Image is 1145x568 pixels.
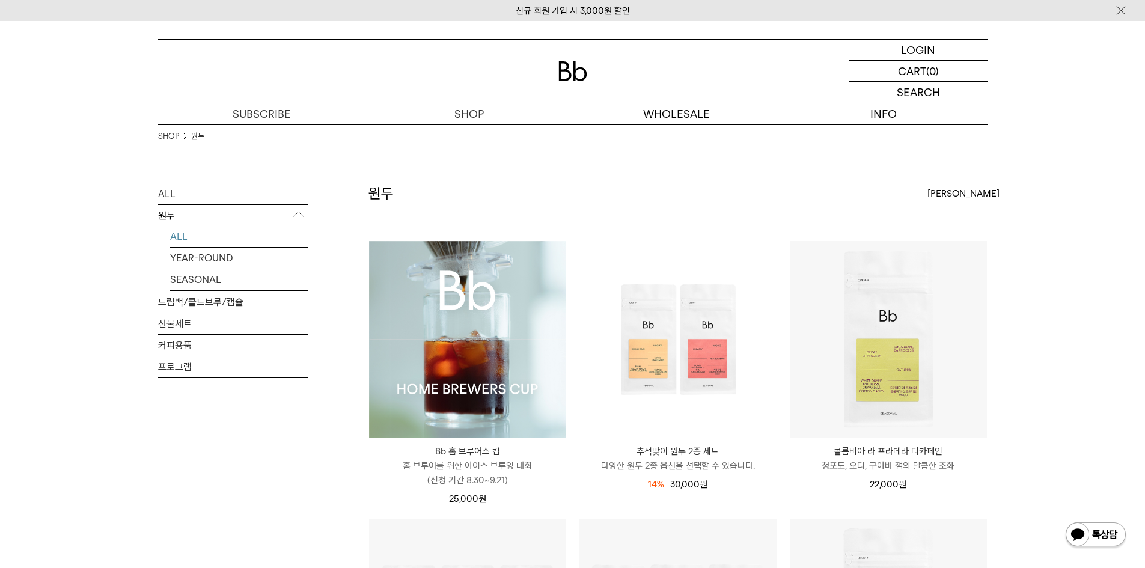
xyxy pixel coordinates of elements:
[191,130,204,142] a: 원두
[897,82,940,103] p: SEARCH
[369,241,566,438] img: 1000001223_add2_021.jpg
[790,444,987,473] a: 콜롬비아 라 프라데라 디카페인 청포도, 오디, 구아바 잼의 달콤한 조화
[579,459,777,473] p: 다양한 원두 2종 옵션을 선택할 수 있습니다.
[170,248,308,269] a: YEAR-ROUND
[158,356,308,377] a: 프로그램
[158,313,308,334] a: 선물세트
[516,5,630,16] a: 신규 회원 가입 시 3,000원 할인
[790,459,987,473] p: 청포도, 오디, 구아바 잼의 달콤한 조화
[478,493,486,504] span: 원
[849,40,988,61] a: LOGIN
[369,241,566,438] a: Bb 홈 브루어스 컵
[870,479,906,490] span: 22,000
[158,292,308,313] a: 드립백/콜드브루/캡슐
[670,479,707,490] span: 30,000
[158,130,179,142] a: SHOP
[898,61,926,81] p: CART
[648,477,664,492] div: 14%
[579,444,777,459] p: 추석맞이 원두 2종 세트
[926,61,939,81] p: (0)
[158,205,308,227] p: 원두
[901,40,935,60] p: LOGIN
[927,186,1000,201] span: [PERSON_NAME]
[158,183,308,204] a: ALL
[449,493,486,504] span: 25,000
[158,103,365,124] a: SUBSCRIBE
[365,103,573,124] a: SHOP
[700,479,707,490] span: 원
[573,103,780,124] p: WHOLESALE
[170,269,308,290] a: SEASONAL
[158,335,308,356] a: 커피용품
[369,444,566,459] p: Bb 홈 브루어스 컵
[369,459,566,487] p: 홈 브루어를 위한 아이스 브루잉 대회 (신청 기간 8.30~9.21)
[849,61,988,82] a: CART (0)
[579,241,777,438] img: 추석맞이 원두 2종 세트
[790,444,987,459] p: 콜롬비아 라 프라데라 디카페인
[368,183,394,204] h2: 원두
[899,479,906,490] span: 원
[170,226,308,247] a: ALL
[579,444,777,473] a: 추석맞이 원두 2종 세트 다양한 원두 2종 옵션을 선택할 수 있습니다.
[1064,521,1127,550] img: 카카오톡 채널 1:1 채팅 버튼
[369,444,566,487] a: Bb 홈 브루어스 컵 홈 브루어를 위한 아이스 브루잉 대회(신청 기간 8.30~9.21)
[558,61,587,81] img: 로고
[780,103,988,124] p: INFO
[790,241,987,438] img: 콜롬비아 라 프라데라 디카페인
